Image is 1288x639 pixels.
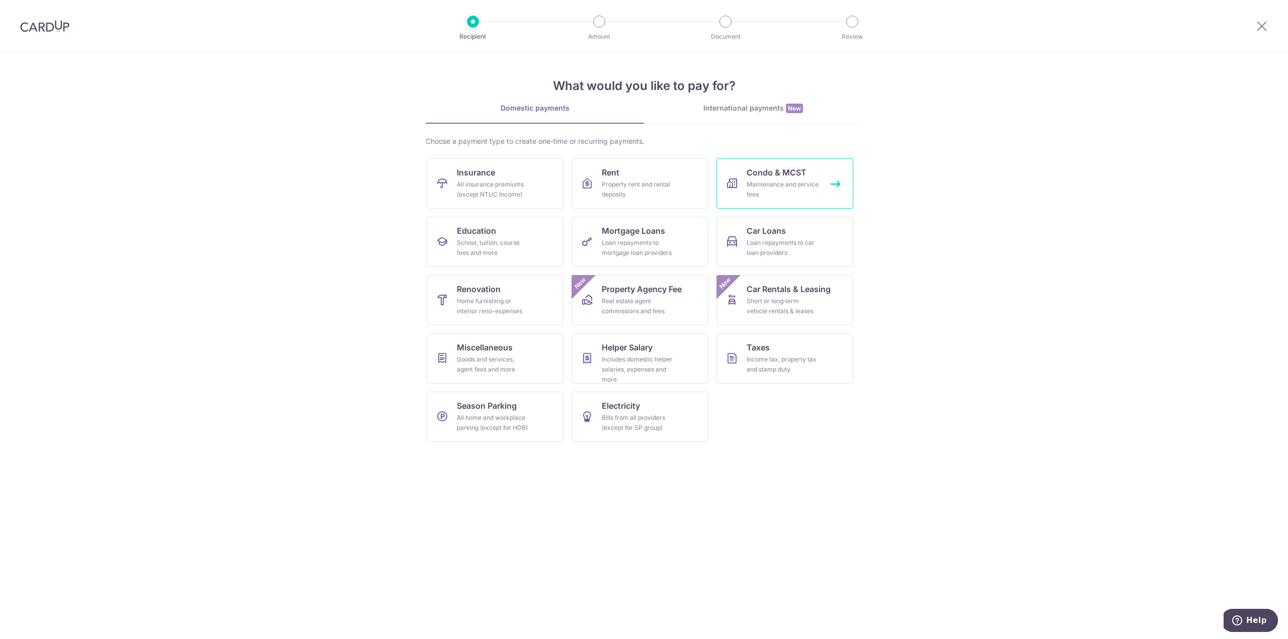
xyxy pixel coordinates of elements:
span: Education [457,225,496,237]
span: Property Agency Fee [602,283,682,295]
p: Review [815,32,890,42]
div: Goods and services, agent fees and more [457,354,529,375]
div: Short or long‑term vehicle rentals & leases [747,296,819,316]
div: Bills from all providers (except for SP group) [602,413,674,433]
img: CardUp [20,20,69,32]
span: Mortgage Loans [602,225,665,237]
span: New [572,275,589,292]
a: MiscellaneousGoods and services, agent fees and more [427,333,563,384]
span: New [786,104,803,113]
p: Document [688,32,763,42]
span: Car Rentals & Leasing [747,283,831,295]
div: Property rent and rental deposits [602,179,674,200]
div: International payments [644,103,862,114]
span: Insurance [457,166,495,178]
a: Car Rentals & LeasingShort or long‑term vehicle rentals & leasesNew [716,275,853,325]
div: Choose a payment type to create one-time or recurring payments. [426,136,862,146]
div: Loan repayments to car loan providers [747,238,819,258]
a: Property Agency FeeReal estate agent commissions and feesNew [572,275,708,325]
a: Condo & MCSTMaintenance and service fees [716,158,853,209]
span: Condo & MCST [747,166,807,178]
a: RenovationHome furnishing or interior reno-expenses [427,275,563,325]
span: Electricity [602,400,640,412]
h4: What would you like to pay for? [426,77,862,95]
div: Home furnishing or interior reno-expenses [457,296,529,316]
span: Helper Salary [602,341,653,353]
div: Includes domestic helper salaries, expenses and more [602,354,674,385]
span: Rent [602,166,619,178]
a: ElectricityBills from all providers (except for SP group) [572,392,708,442]
span: Renovation [457,283,501,295]
a: TaxesIncome tax, property tax and stamp duty [716,333,853,384]
span: Help [23,7,43,16]
div: Loan repayments to mortgage loan providers [602,238,674,258]
span: Miscellaneous [457,341,513,353]
p: Recipient [436,32,510,42]
span: Taxes [747,341,770,353]
div: Maintenance and service fees [747,179,819,200]
div: All insurance premiums (except NTUC Income) [457,179,529,200]
a: Mortgage LoansLoan repayments to mortgage loan providers [572,217,708,267]
span: New [717,275,734,292]
div: Income tax, property tax and stamp duty [747,354,819,375]
span: Season Parking [457,400,517,412]
p: Amount [562,32,636,42]
a: Season ParkingAll home and workplace parking (except for HDB) [427,392,563,442]
div: Domestic payments [426,103,644,113]
a: Helper SalaryIncludes domestic helper salaries, expenses and more [572,333,708,384]
a: EducationSchool, tuition, course fees and more [427,217,563,267]
div: All home and workplace parking (except for HDB) [457,413,529,433]
div: Real estate agent commissions and fees [602,296,674,316]
a: RentProperty rent and rental deposits [572,158,708,209]
iframe: Opens a widget where you can find more information [1224,609,1278,634]
a: InsuranceAll insurance premiums (except NTUC Income) [427,158,563,209]
div: School, tuition, course fees and more [457,238,529,258]
span: Car Loans [747,225,786,237]
a: Car LoansLoan repayments to car loan providers [716,217,853,267]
